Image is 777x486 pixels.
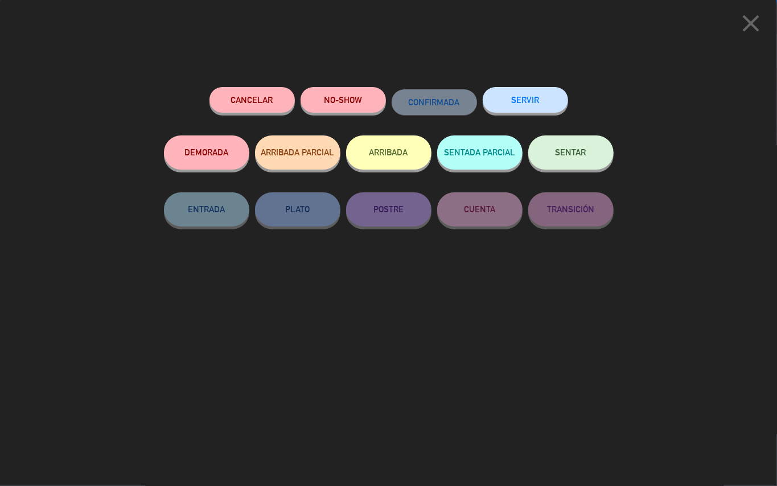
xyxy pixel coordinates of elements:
button: POSTRE [346,192,431,226]
button: ENTRADA [164,192,249,226]
button: ARRIBADA [346,135,431,170]
button: CONFIRMADA [392,89,477,115]
button: close [733,9,768,42]
button: SERVIR [483,87,568,113]
button: NO-SHOW [301,87,386,113]
span: ARRIBADA PARCIAL [261,147,334,157]
span: CONFIRMADA [409,97,460,107]
span: SENTAR [556,147,586,157]
button: ARRIBADA PARCIAL [255,135,340,170]
button: SENTAR [528,135,614,170]
button: SENTADA PARCIAL [437,135,523,170]
button: TRANSICIÓN [528,192,614,226]
button: CUENTA [437,192,523,226]
button: Cancelar [209,87,295,113]
i: close [737,9,765,38]
button: PLATO [255,192,340,226]
button: DEMORADA [164,135,249,170]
